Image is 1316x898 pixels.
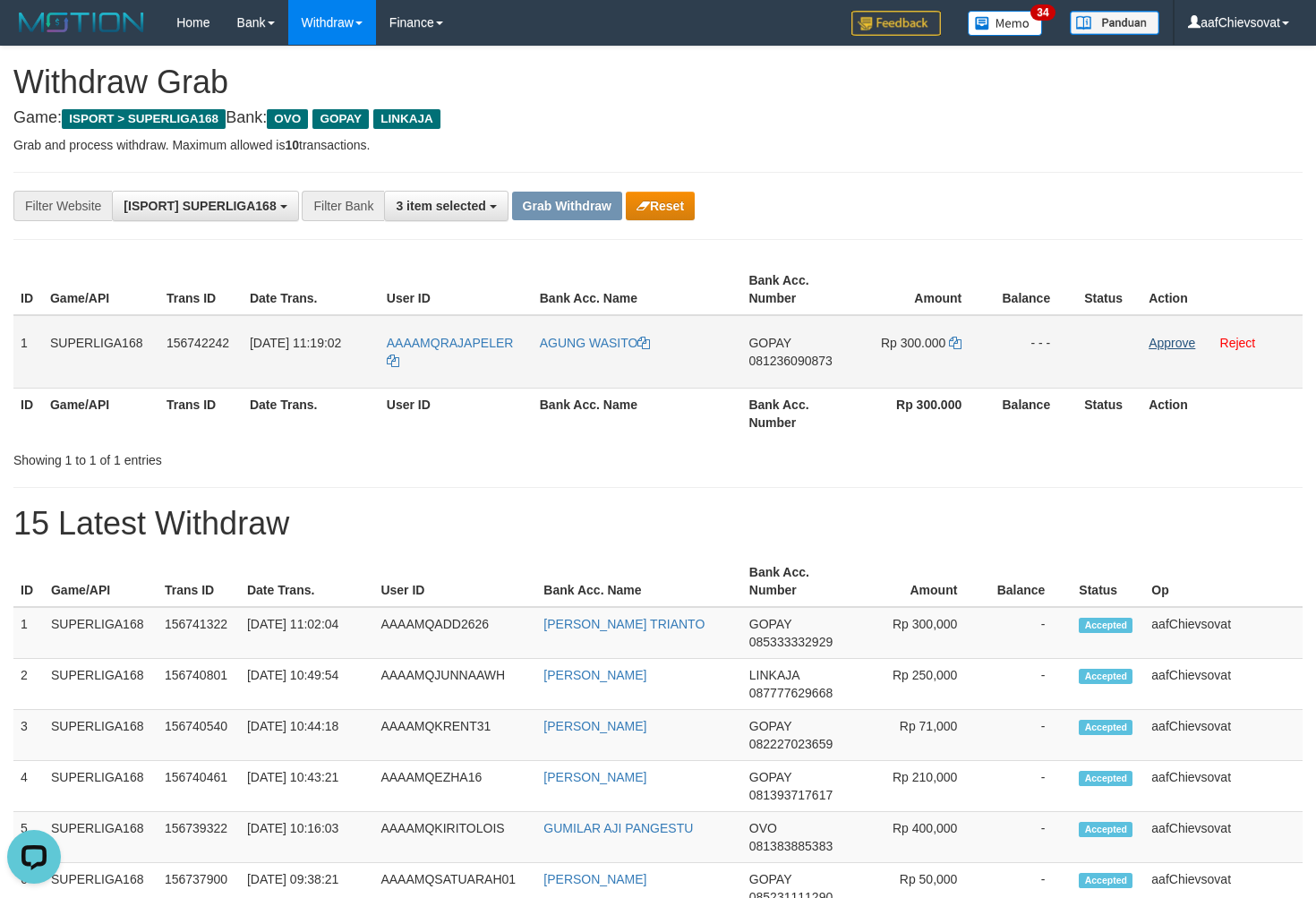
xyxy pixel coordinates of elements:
td: aafChievsovat [1144,659,1303,710]
th: Op [1144,556,1303,607]
button: 3 item selected [384,191,508,221]
th: Date Trans. [243,264,380,315]
button: [ISPORT] SUPERLIGA168 [112,191,298,221]
th: Amount [854,264,988,315]
span: Copy 085333332929 to clipboard [749,635,833,649]
td: 1 [13,315,43,389]
span: Copy 087777629668 to clipboard [749,686,833,700]
h4: Game: Bank: [13,109,1303,127]
a: AGUNG WASITO [540,336,651,350]
td: Rp 71,000 [853,710,985,761]
th: ID [13,556,44,607]
span: GOPAY [748,336,790,350]
td: Rp 400,000 [853,812,985,863]
td: [DATE] 10:16:03 [240,812,374,863]
div: Filter Bank [302,191,384,221]
th: User ID [373,556,536,607]
th: User ID [380,264,533,315]
span: LINKAJA [749,668,799,682]
button: Open LiveChat chat widget [7,7,61,61]
td: - [984,659,1072,710]
span: ISPORT > SUPERLIGA168 [62,109,226,129]
td: Rp 210,000 [853,761,985,812]
span: AAAAMQRAJAPELER [387,336,514,350]
a: AAAAMQRAJAPELER [387,336,514,368]
td: [DATE] 10:44:18 [240,710,374,761]
td: - [984,710,1072,761]
th: Bank Acc. Name [533,388,742,439]
td: 3 [13,710,44,761]
span: Copy 081383885383 to clipboard [749,839,833,853]
img: Feedback.jpg [851,11,941,36]
th: Status [1072,556,1144,607]
td: aafChievsovat [1144,812,1303,863]
th: Balance [984,556,1072,607]
span: 156742242 [167,336,229,350]
button: Grab Withdraw [512,192,622,220]
button: Reset [626,192,695,220]
th: Balance [988,388,1077,439]
td: SUPERLIGA168 [44,659,158,710]
td: 4 [13,761,44,812]
h1: Withdraw Grab [13,64,1303,100]
span: GOPAY [749,770,791,784]
span: Copy 081393717617 to clipboard [749,788,833,802]
span: Rp 300.000 [881,336,945,350]
span: 3 item selected [396,199,485,213]
td: AAAAMQKIRITOLOIS [373,812,536,863]
th: Rp 300.000 [854,388,988,439]
div: Showing 1 to 1 of 1 entries [13,444,535,469]
td: Rp 250,000 [853,659,985,710]
p: Grab and process withdraw. Maximum allowed is transactions. [13,136,1303,154]
span: Copy 082227023659 to clipboard [749,737,833,751]
span: Accepted [1079,669,1132,684]
a: Copy 300000 to clipboard [949,336,961,350]
th: Bank Acc. Number [741,388,854,439]
td: AAAAMQADD2626 [373,607,536,659]
td: Rp 300,000 [853,607,985,659]
th: Game/API [43,388,159,439]
strong: 10 [285,138,299,152]
td: SUPERLIGA168 [44,761,158,812]
td: [DATE] 10:49:54 [240,659,374,710]
span: [ISPORT] SUPERLIGA168 [124,199,276,213]
td: [DATE] 11:02:04 [240,607,374,659]
td: AAAAMQKRENT31 [373,710,536,761]
td: SUPERLIGA168 [44,710,158,761]
span: Accepted [1079,618,1132,633]
td: - [984,812,1072,863]
th: Game/API [43,264,159,315]
th: Trans ID [159,388,243,439]
img: Button%20Memo.svg [968,11,1043,36]
td: 156739322 [158,812,240,863]
td: 1 [13,607,44,659]
td: aafChievsovat [1144,761,1303,812]
th: Bank Acc. Name [533,264,742,315]
td: 156740461 [158,761,240,812]
span: GOPAY [749,617,791,631]
a: GUMILAR AJI PANGESTU [543,821,693,835]
th: Balance [988,264,1077,315]
span: OVO [749,821,777,835]
span: OVO [267,109,308,129]
td: SUPERLIGA168 [44,607,158,659]
a: Reject [1220,336,1256,350]
td: SUPERLIGA168 [43,315,159,389]
span: Accepted [1079,873,1132,888]
td: 156740801 [158,659,240,710]
th: Action [1141,388,1303,439]
span: GOPAY [749,719,791,733]
a: [PERSON_NAME] [543,668,646,682]
th: Amount [853,556,985,607]
td: 2 [13,659,44,710]
span: Accepted [1079,771,1132,786]
th: Game/API [44,556,158,607]
a: [PERSON_NAME] [543,770,646,784]
th: ID [13,388,43,439]
span: Accepted [1079,720,1132,735]
a: [PERSON_NAME] TRIANTO [543,617,705,631]
div: Filter Website [13,191,112,221]
td: - [984,761,1072,812]
th: Trans ID [159,264,243,315]
a: [PERSON_NAME] [543,719,646,733]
